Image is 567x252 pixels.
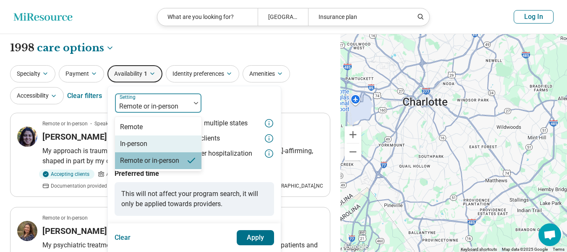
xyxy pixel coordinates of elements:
span: 1 [144,69,147,78]
div: Remote or in-person [120,156,179,166]
button: Apply [237,230,274,245]
div: Open chat [538,223,561,246]
h3: [PERSON_NAME] [42,225,107,237]
div: Clear filters [67,86,102,106]
p: Preferred time [115,169,274,179]
h3: [PERSON_NAME] [42,131,107,143]
span: care options [37,41,104,55]
button: Specialty [10,65,55,82]
div: [GEOGRAPHIC_DATA] , NC [259,182,323,190]
button: Clear [115,230,131,245]
p: This will not affect your program search, it will only be applied towards providers. [115,182,274,216]
div: Accepting clients [39,170,94,179]
label: Setting [120,94,137,100]
div: Remote [120,122,143,132]
p: Remote or In-person [42,120,88,127]
button: Zoom out [345,143,361,160]
div: Insurance plan [308,8,409,26]
p: Select your preferred time frame. The greater your flexibility, the more options you'll have. [115,223,274,243]
button: Availability1 [107,65,162,82]
button: Accessibility [10,87,64,104]
button: Care options [37,41,114,55]
p: My approach is trauma-informed, disability-affirming, and [DEMOGRAPHIC_DATA]-affirming, shaped in... [42,146,323,166]
span: Map data ©2025 Google [502,247,548,252]
span: Speaks Hindi [94,120,124,127]
div: In-person [120,139,147,149]
button: Identity preferences [166,65,239,82]
button: Amenities [243,65,290,82]
div: [GEOGRAPHIC_DATA], NC 28211 [258,8,308,26]
button: Zoom in [345,126,361,143]
button: Log In [514,10,554,24]
button: Payment [59,65,104,82]
div: What are you looking for? [157,8,258,26]
h1: 1998 [10,41,114,55]
span: Documentation provided for patient filling [51,182,146,190]
a: Terms (opens in new tab) [553,247,564,252]
p: Remote or In-person [42,214,88,222]
span: All ages [106,170,124,178]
